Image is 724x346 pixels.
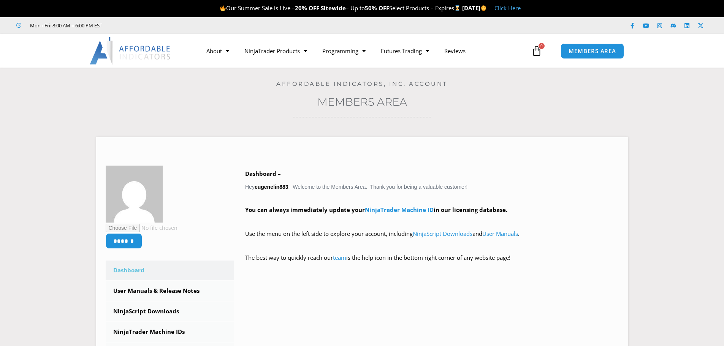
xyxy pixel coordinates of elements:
a: NinjaTrader Machine IDs [106,322,234,342]
span: MEMBERS AREA [569,48,616,54]
strong: 50% OFF [365,4,389,12]
a: NinjaScript Downloads [106,302,234,321]
a: NinjaTrader Machine ID [365,206,434,213]
strong: [DATE] [462,4,487,12]
a: Programming [315,42,373,60]
strong: You can always immediately update your in our licensing database. [245,206,507,213]
a: team [333,254,346,261]
a: Reviews [437,42,473,60]
strong: eugenelin883 [255,184,288,190]
span: Our Summer Sale is Live – – Up to Select Products – Expires [220,4,462,12]
a: 0 [520,40,553,62]
span: Mon - Fri: 8:00 AM – 6:00 PM EST [28,21,102,30]
a: NinjaScript Downloads [413,230,472,237]
a: User Manuals [482,230,518,237]
iframe: Customer reviews powered by Trustpilot [113,22,227,29]
a: About [199,42,237,60]
a: Futures Trading [373,42,437,60]
img: ce5c3564b8d766905631c1cffdfddf4fd84634b52f3d98752d85c5da480e954d [106,166,163,223]
b: Dashboard – [245,170,281,177]
img: LogoAI | Affordable Indicators – NinjaTrader [90,37,171,65]
strong: Sitewide [321,4,346,12]
a: NinjaTrader Products [237,42,315,60]
p: Use the menu on the left side to explore your account, including and . [245,229,619,250]
a: MEMBERS AREA [561,43,624,59]
div: Hey ! Welcome to the Members Area. Thank you for being a valuable customer! [245,169,619,274]
a: Affordable Indicators, Inc. Account [276,80,448,87]
img: ⌛ [455,5,460,11]
strong: 20% OFF [295,4,319,12]
a: Members Area [317,95,407,108]
a: Click Here [494,4,521,12]
nav: Menu [199,42,529,60]
span: 0 [539,43,545,49]
a: Dashboard [106,261,234,280]
img: 🌞 [481,5,486,11]
a: User Manuals & Release Notes [106,281,234,301]
p: The best way to quickly reach our is the help icon in the bottom right corner of any website page! [245,253,619,274]
img: 🔥 [220,5,226,11]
